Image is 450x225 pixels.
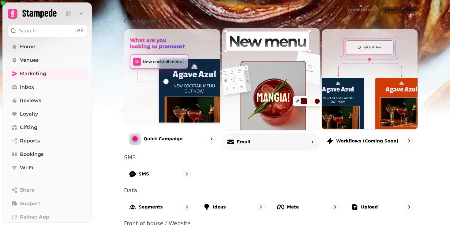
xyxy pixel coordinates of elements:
[198,198,270,216] a: Ideas
[322,29,418,129] img: Workflows (coming soon)
[139,171,149,177] p: SMS
[8,108,87,120] a: Loyalty
[20,70,46,77] span: Marketing
[75,28,84,34] div: ⌘K
[124,19,418,24] p: Campaigns
[346,198,418,216] a: Upload
[124,155,418,160] p: SMS
[8,184,87,196] button: Share
[332,204,338,210] svg: go to
[237,139,250,145] p: Email
[8,121,87,134] a: Gifting
[8,148,87,160] a: Bookings
[222,28,320,151] a: EmailEmail
[124,29,220,125] img: Quick Campaign
[139,204,163,210] p: Segments
[287,204,299,210] p: Meta
[309,139,315,145] svg: go to
[406,204,412,210] svg: go to
[336,138,398,144] p: Workflows (coming soon)
[20,97,41,104] span: Reviews
[321,29,418,150] a: Workflows (coming soon)Workflows (coming soon)
[20,213,49,221] span: Reload App
[8,41,87,53] a: Home
[8,81,87,93] a: Inbox
[20,57,39,64] span: Venues
[20,200,40,207] span: Support
[361,204,378,210] p: Upload
[20,137,40,145] span: Reports
[20,151,43,158] span: Bookings
[124,198,196,216] a: Segments
[124,29,220,150] a: Quick CampaignQuick Campaign
[213,204,226,210] p: Ideas
[403,8,415,12] span: Clicks
[348,8,379,13] p: Optimise AI for
[272,198,344,216] a: Meta
[20,110,38,118] span: Loyalty
[406,138,412,144] svg: go to
[8,25,87,37] button: Search⌘K
[217,23,325,135] img: Email
[20,164,33,172] span: Wi-Fi
[20,124,37,131] span: Gifting
[8,162,87,174] a: Wi-Fi
[124,165,196,183] a: SMS
[20,43,35,50] span: Home
[382,7,400,13] button: Opens
[20,186,35,194] span: Share
[8,211,87,223] button: Reload App
[184,204,190,210] svg: go to
[258,204,264,210] svg: go to
[8,54,87,66] a: Venues
[144,136,183,142] p: Quick Campaign
[184,171,190,177] svg: go to
[385,8,398,12] span: Opens
[19,27,36,35] p: Search
[124,188,418,193] p: Data
[8,197,87,210] button: Support
[8,68,87,80] a: Marketing
[400,7,418,13] button: Clicks
[20,83,34,91] span: Inbox
[8,135,87,147] a: Reports
[208,136,215,142] svg: go to
[8,94,87,107] a: Reviews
